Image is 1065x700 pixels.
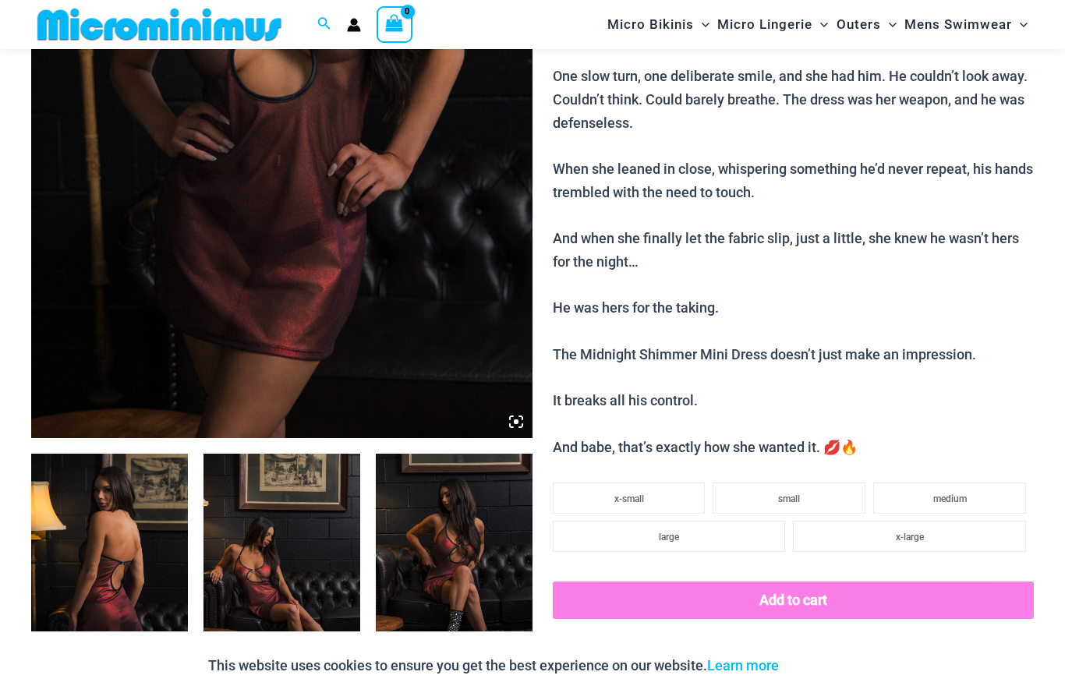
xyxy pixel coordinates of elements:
li: small [713,483,865,514]
a: Search icon link [317,15,331,34]
a: Micro LingerieMenu ToggleMenu Toggle [713,5,832,44]
li: medium [873,483,1026,514]
span: large [659,532,679,543]
span: small [778,493,800,504]
img: Midnight Shimmer Red 5131 Dress [31,454,188,688]
button: Add to cart [553,582,1034,619]
span: Micro Bikinis [607,5,694,44]
span: medium [933,493,967,504]
span: Menu Toggle [881,5,897,44]
li: x-large [793,521,1026,552]
span: Menu Toggle [812,5,828,44]
p: This website uses cookies to ensure you get the best experience on our website. [208,654,779,677]
li: x-small [553,483,706,514]
a: Account icon link [347,18,361,32]
a: Mens SwimwearMenu ToggleMenu Toggle [900,5,1031,44]
a: Learn more [707,657,779,673]
button: Accept [791,647,857,684]
li: large [553,521,786,552]
span: x-large [896,532,924,543]
a: View Shopping Cart, empty [377,6,412,42]
span: Mens Swimwear [904,5,1012,44]
span: Micro Lingerie [717,5,812,44]
a: Micro BikinisMenu ToggleMenu Toggle [603,5,713,44]
span: x-small [614,493,644,504]
a: OutersMenu ToggleMenu Toggle [833,5,900,44]
span: Menu Toggle [694,5,709,44]
img: Midnight Shimmer Red 5131 Dress [203,454,360,688]
span: Outers [837,5,881,44]
span: Menu Toggle [1012,5,1028,44]
img: Midnight Shimmer Red 5131 Dress [376,454,532,688]
nav: Site Navigation [601,2,1034,47]
img: MM SHOP LOGO FLAT [31,7,288,42]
